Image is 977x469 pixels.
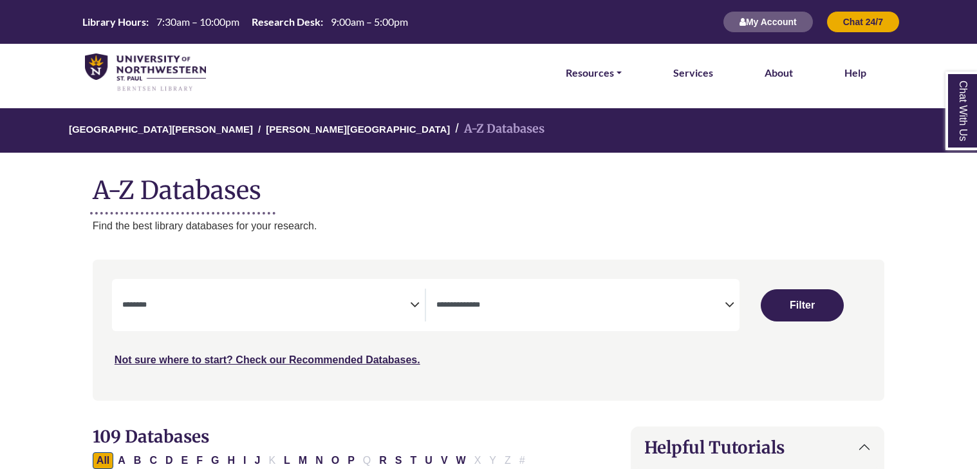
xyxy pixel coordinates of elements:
[93,218,884,235] p: Find the best library databases for your research.
[114,452,129,469] button: Filter Results A
[295,452,311,469] button: Filter Results M
[115,354,420,365] a: Not sure where to start? Check our Recommended Databases.
[723,11,814,33] button: My Account
[826,16,900,27] a: Chat 24/7
[223,452,239,469] button: Filter Results H
[844,64,866,81] a: Help
[93,166,884,205] h1: A-Z Databases
[247,15,324,28] th: Research Desk:
[761,289,843,321] button: Submit for Search Results
[450,120,544,139] li: A-Z Databases
[122,301,411,311] textarea: Search
[421,452,436,469] button: Filter Results U
[566,64,622,81] a: Resources
[723,16,814,27] a: My Account
[673,64,713,81] a: Services
[407,452,421,469] button: Filter Results T
[77,15,413,30] a: Hours Today
[631,427,884,468] button: Helpful Tutorials
[145,452,161,469] button: Filter Results C
[77,15,149,28] th: Library Hours:
[280,452,294,469] button: Filter Results L
[826,11,900,33] button: Chat 24/7
[156,15,239,28] span: 7:30am – 10:00pm
[328,452,343,469] button: Filter Results O
[162,452,177,469] button: Filter Results D
[375,452,391,469] button: Filter Results R
[437,452,452,469] button: Filter Results V
[239,452,250,469] button: Filter Results I
[312,452,327,469] button: Filter Results N
[93,108,884,153] nav: breadcrumb
[130,452,145,469] button: Filter Results B
[93,260,884,400] nav: Search filters
[344,452,358,469] button: Filter Results P
[93,454,530,465] div: Alpha-list to filter by first letter of database name
[93,452,113,469] button: All
[178,452,192,469] button: Filter Results E
[69,122,253,135] a: [GEOGRAPHIC_DATA][PERSON_NAME]
[391,452,406,469] button: Filter Results S
[765,64,793,81] a: About
[266,122,450,135] a: [PERSON_NAME][GEOGRAPHIC_DATA]
[77,15,413,27] table: Hours Today
[93,426,209,447] span: 109 Databases
[436,301,725,311] textarea: Search
[250,452,264,469] button: Filter Results J
[207,452,223,469] button: Filter Results G
[331,15,408,28] span: 9:00am – 5:00pm
[192,452,207,469] button: Filter Results F
[85,53,206,92] img: library_home
[452,452,470,469] button: Filter Results W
